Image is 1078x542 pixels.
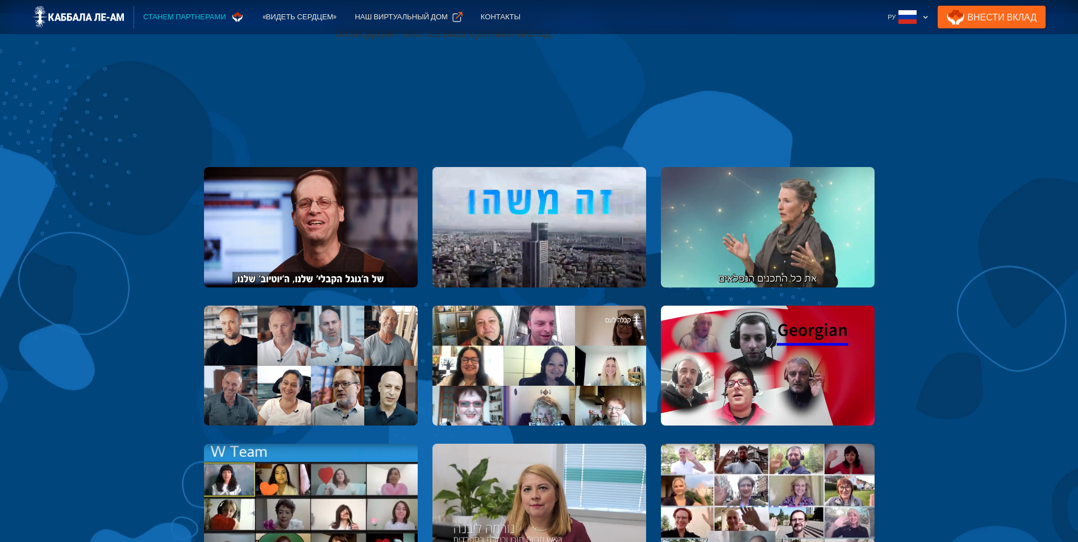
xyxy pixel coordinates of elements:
a: Наш виртуальный дом [346,6,471,28]
div: Ру [883,6,933,28]
a: Станем партнерами [134,6,253,28]
a: Контакты [472,6,530,28]
div: Наш виртуальный дом [355,11,447,23]
a: Внести Вклад [938,6,1046,28]
div: Ру [888,11,896,23]
div: Контакты [481,11,521,23]
div: «Видеть сердцем» [263,11,337,23]
div: Станем партнерами [143,11,226,23]
a: «Видеть сердцем» [253,6,346,28]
